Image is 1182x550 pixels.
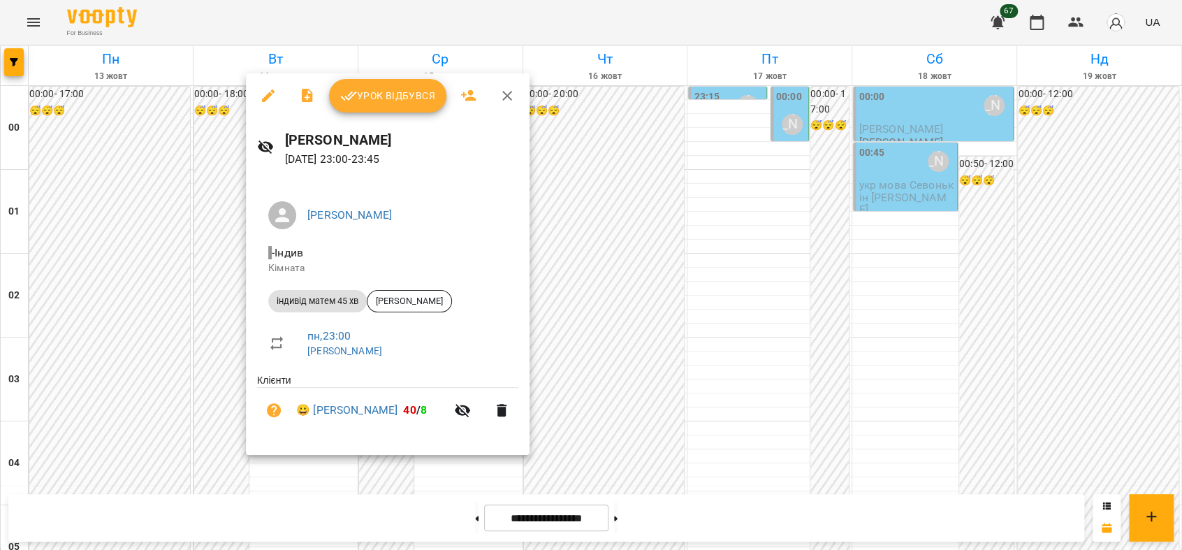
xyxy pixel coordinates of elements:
span: - Індив [268,246,306,259]
span: 40 [403,403,416,417]
button: Урок відбувся [329,79,446,113]
a: [PERSON_NAME] [307,208,392,222]
div: [PERSON_NAME] [367,290,452,312]
span: 8 [421,403,427,417]
span: [PERSON_NAME] [367,295,451,307]
span: Урок відбувся [340,87,435,104]
p: Кімната [268,261,507,275]
ul: Клієнти [257,373,518,438]
a: пн , 23:00 [307,329,351,342]
button: Візит ще не сплачено. Додати оплату? [257,393,291,427]
p: [DATE] 23:00 - 23:45 [285,151,518,168]
span: індивід матем 45 хв [268,295,367,307]
b: / [403,403,427,417]
a: [PERSON_NAME] [307,345,382,356]
a: 😀 [PERSON_NAME] [296,402,397,419]
h6: [PERSON_NAME] [285,129,518,151]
